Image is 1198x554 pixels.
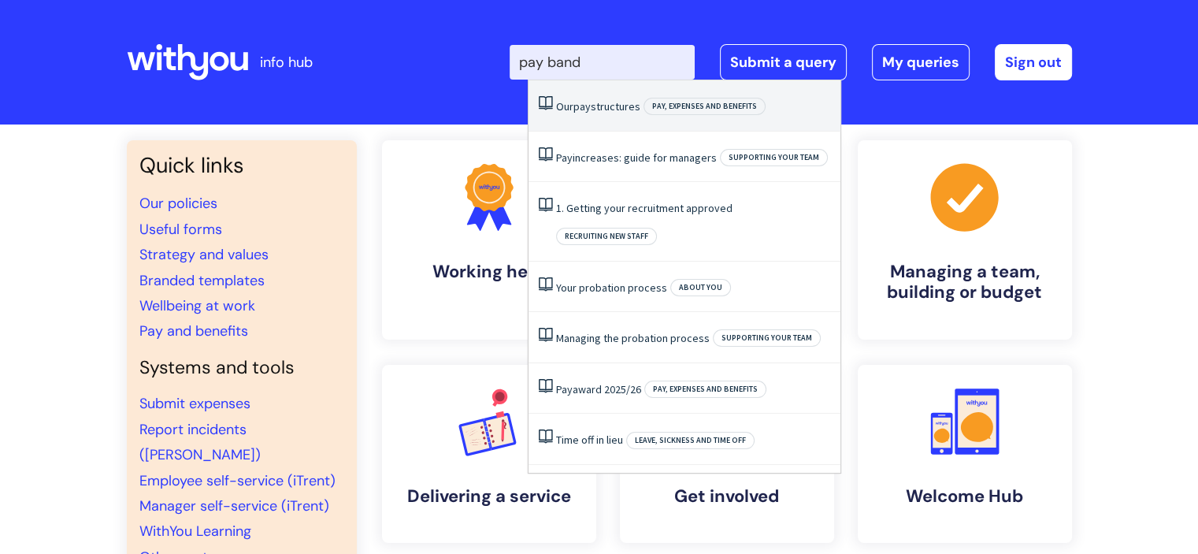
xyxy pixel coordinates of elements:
[556,151,573,165] span: Pay
[139,296,255,315] a: Wellbeing at work
[139,357,344,379] h4: Systems and tools
[644,381,766,398] span: Pay, expenses and benefits
[139,271,265,290] a: Branded templates
[382,365,596,543] a: Delivering a service
[720,44,847,80] a: Submit a query
[139,522,251,541] a: WithYou Learning
[556,281,667,295] a: Your probation process
[395,486,584,507] h4: Delivering a service
[139,496,329,515] a: Manager self-service (iTrent)
[556,331,710,345] a: Managing the probation process
[713,329,821,347] span: Supporting your team
[670,279,731,296] span: About you
[626,432,755,449] span: Leave, sickness and time off
[395,262,584,282] h4: Working here
[720,149,828,166] span: Supporting your team
[632,486,822,507] h4: Get involved
[510,45,695,80] input: Search
[556,201,733,215] a: 1. Getting your recruitment approved
[870,262,1059,303] h4: Managing a team, building or budget
[139,220,222,239] a: Useful forms
[260,50,313,75] p: info hub
[858,365,1072,543] a: Welcome Hub
[139,194,217,213] a: Our policies
[139,322,248,340] a: Pay and benefits
[573,99,591,113] span: pay
[556,382,641,396] a: Payaward 2025/26
[556,382,573,396] span: Pay
[870,486,1059,507] h4: Welcome Hub
[139,394,250,413] a: Submit expenses
[556,228,657,245] span: Recruiting new staff
[139,471,336,490] a: Employee self-service (iTrent)
[556,151,717,165] a: Payincreases: guide for managers
[139,245,269,264] a: Strategy and values
[858,140,1072,340] a: Managing a team, building or budget
[644,98,766,115] span: Pay, expenses and benefits
[556,99,640,113] a: Ourpaystructures
[382,140,596,340] a: Working here
[510,44,1072,80] div: | -
[995,44,1072,80] a: Sign out
[139,153,344,178] h3: Quick links
[556,433,623,447] a: Time off in lieu
[139,420,261,464] a: Report incidents ([PERSON_NAME])
[872,44,970,80] a: My queries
